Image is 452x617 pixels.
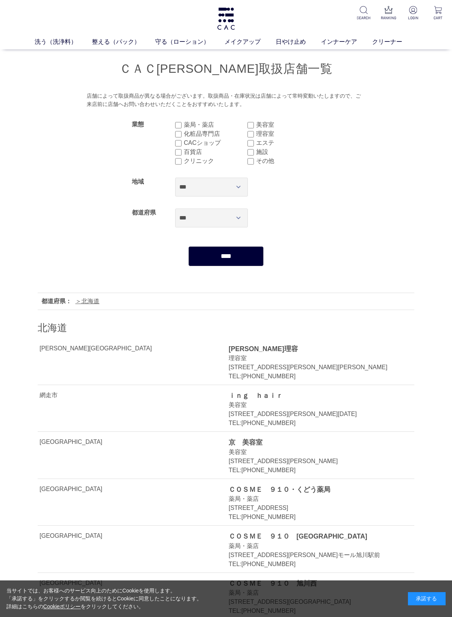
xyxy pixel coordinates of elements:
[405,15,421,21] p: LOGIN
[229,485,397,494] div: ＣＯＳＭＥ ９１０・くどう薬局
[380,6,396,21] a: RANKING
[229,344,397,354] div: [PERSON_NAME]理容
[229,410,397,419] div: [STREET_ADDRESS][PERSON_NAME][DATE]
[356,6,371,21] a: SEARCH
[92,37,155,46] a: 整える（パック）
[229,457,397,466] div: [STREET_ADDRESS][PERSON_NAME]
[229,560,397,569] div: TEL:
[229,419,397,428] div: TEL:
[356,15,371,21] p: SEARCH
[38,321,414,335] h2: 北海道
[41,297,72,306] div: 都道府県：
[40,485,133,494] div: [GEOGRAPHIC_DATA]
[229,401,397,410] div: 美容室
[132,178,144,185] label: 地域
[229,437,397,447] div: 京 美容室
[241,561,296,567] a: [PHONE_NUMBER]
[40,344,152,353] div: [PERSON_NAME][GEOGRAPHIC_DATA]
[229,579,397,588] div: ＣＯＳＭＥ ９１０ 旭川西
[75,298,99,304] a: 北海道
[155,37,224,46] a: 守る（ローション）
[229,531,397,541] div: ＣＯＳＭＥ ９１０ [GEOGRAPHIC_DATA]
[184,138,247,147] label: CACショップ
[408,592,446,605] div: 承諾する
[184,157,247,166] label: クリニック
[229,354,397,363] div: 理容室
[184,120,247,129] label: 薬局・薬店
[430,15,446,21] p: CART
[35,37,92,46] a: 洗う（洗浄料）
[256,120,320,129] label: 美容室
[229,448,397,457] div: 美容室
[229,542,397,551] div: 薬局・薬店
[256,129,320,138] label: 理容室
[40,579,133,588] div: [GEOGRAPHIC_DATA]
[372,37,417,46] a: クリーナー
[40,437,133,447] div: [GEOGRAPHIC_DATA]
[241,514,296,520] a: [PHONE_NUMBER]
[256,157,320,166] label: その他
[87,92,366,108] div: 店舗によって取扱商品が異なる場合がございます。取扱商品・在庫状況は店舗によって常時変動いたしますので、ご来店前に店舗へお問い合わせいただくことをおすすめいたします。
[229,466,397,475] div: TEL:
[229,503,397,513] div: [STREET_ADDRESS]
[229,372,397,381] div: TEL:
[380,15,396,21] p: RANKING
[224,37,276,46] a: メイクアップ
[241,373,296,379] a: [PHONE_NUMBER]
[276,37,321,46] a: 日やけ止め
[241,420,296,426] a: [PHONE_NUMBER]
[184,129,247,138] label: 化粧品専門店
[241,467,296,473] a: [PHONE_NUMBER]
[430,6,446,21] a: CART
[6,587,202,611] div: 当サイトでは、お客様へのサービス向上のためにCookieを使用します。 「承諾する」をクリックするか閲覧を続けるとCookieに同意したことになります。 詳細はこちらの をクリックしてください。
[405,6,421,21] a: LOGIN
[229,494,397,503] div: 薬局・薬店
[40,531,133,540] div: [GEOGRAPHIC_DATA]
[38,61,414,77] h1: ＣＡＣ[PERSON_NAME]取扱店舗一覧
[40,391,133,400] div: 網走市
[43,603,81,609] a: Cookieポリシー
[229,513,397,522] div: TEL:
[132,121,144,127] label: 業態
[256,138,320,147] label: エステ
[184,147,247,157] label: 百貨店
[229,391,397,401] div: ｉｎｇ ｈａｉｒ
[256,147,320,157] label: 施設
[132,209,156,216] label: 都道府県
[216,8,236,30] img: logo
[321,37,372,46] a: インナーケア
[229,551,397,560] div: [STREET_ADDRESS][PERSON_NAME]モール旭川駅前
[229,363,397,372] div: [STREET_ADDRESS][PERSON_NAME][PERSON_NAME]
